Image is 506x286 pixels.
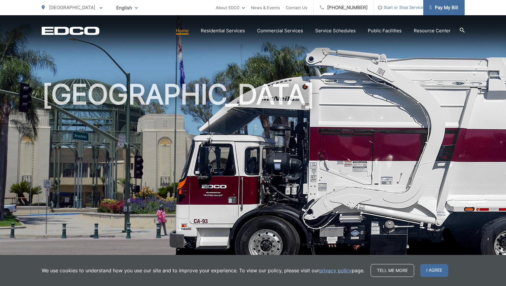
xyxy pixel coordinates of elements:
[371,264,414,277] a: Tell me more
[368,27,402,34] a: Public Facilities
[429,4,458,11] span: Pay My Bill
[42,267,365,274] p: We use cookies to understand how you use our site and to improve your experience. To view our pol...
[49,5,95,10] span: [GEOGRAPHIC_DATA]
[176,27,189,34] a: Home
[286,4,307,11] a: Contact Us
[112,2,142,13] span: English
[251,4,280,11] a: News & Events
[42,79,465,272] h1: [GEOGRAPHIC_DATA]
[42,26,99,35] a: EDCD logo. Return to the homepage.
[216,4,245,11] a: About EDCO
[414,27,451,34] a: Resource Center
[315,27,356,34] a: Service Schedules
[201,27,245,34] a: Residential Services
[257,27,303,34] a: Commercial Services
[319,267,352,274] a: privacy policy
